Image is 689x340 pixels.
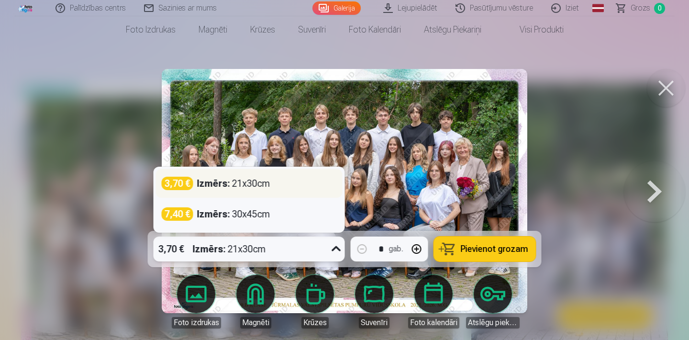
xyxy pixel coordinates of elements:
[337,16,412,43] a: Foto kalendāri
[288,275,342,329] a: Krūzes
[466,275,520,329] a: Atslēgu piekariņi
[461,245,528,253] span: Pievienot grozam
[162,207,193,221] div: 7,40 €
[154,237,189,261] div: 3,70 €
[239,16,287,43] a: Krūzes
[193,242,226,256] strong: Izmērs :
[412,16,493,43] a: Atslēgu piekariņi
[631,2,650,14] span: Grozs
[434,237,536,261] button: Pievienot grozam
[193,237,266,261] div: 21x30cm
[240,317,271,329] div: Magnēti
[197,207,270,221] div: 30x45cm
[114,16,187,43] a: Foto izdrukas
[408,317,459,329] div: Foto kalendāri
[493,16,575,43] a: Visi produkti
[169,275,223,329] a: Foto izdrukas
[162,177,193,190] div: 3,70 €
[301,317,329,329] div: Krūzes
[197,177,230,190] strong: Izmērs :
[197,177,270,190] div: 21x30cm
[312,1,361,15] a: Galerija
[287,16,337,43] a: Suvenīri
[197,207,230,221] strong: Izmērs :
[654,3,665,14] span: 0
[347,275,401,329] a: Suvenīri
[466,317,520,329] div: Atslēgu piekariņi
[229,275,282,329] a: Magnēti
[18,4,33,12] img: /fa3
[172,317,221,329] div: Foto izdrukas
[407,275,460,329] a: Foto kalendāri
[389,243,403,255] div: gab.
[187,16,239,43] a: Magnēti
[359,317,389,329] div: Suvenīri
